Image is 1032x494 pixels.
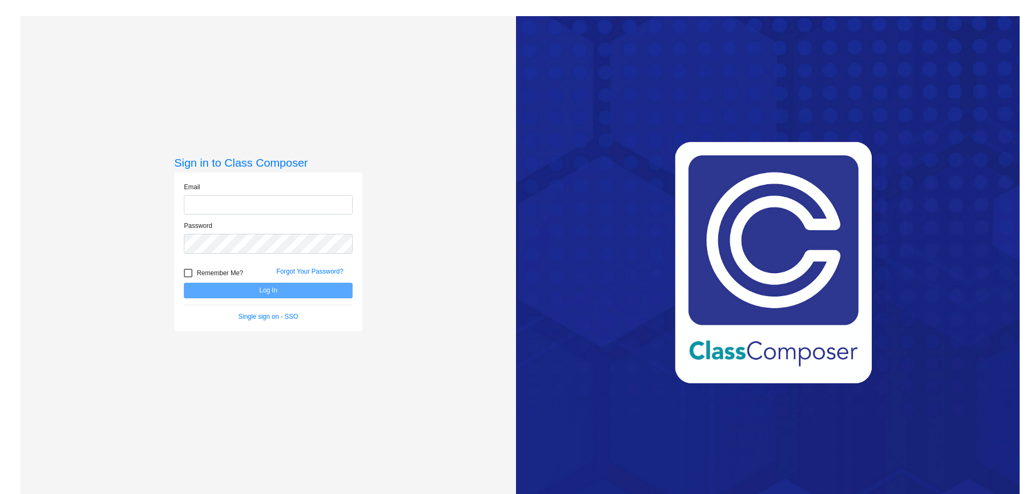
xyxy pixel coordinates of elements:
[276,268,343,275] a: Forgot Your Password?
[174,156,362,169] h3: Sign in to Class Composer
[197,267,243,280] span: Remember Me?
[184,283,353,298] button: Log In
[239,313,298,320] a: Single sign on - SSO
[184,221,212,231] label: Password
[184,182,200,192] label: Email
